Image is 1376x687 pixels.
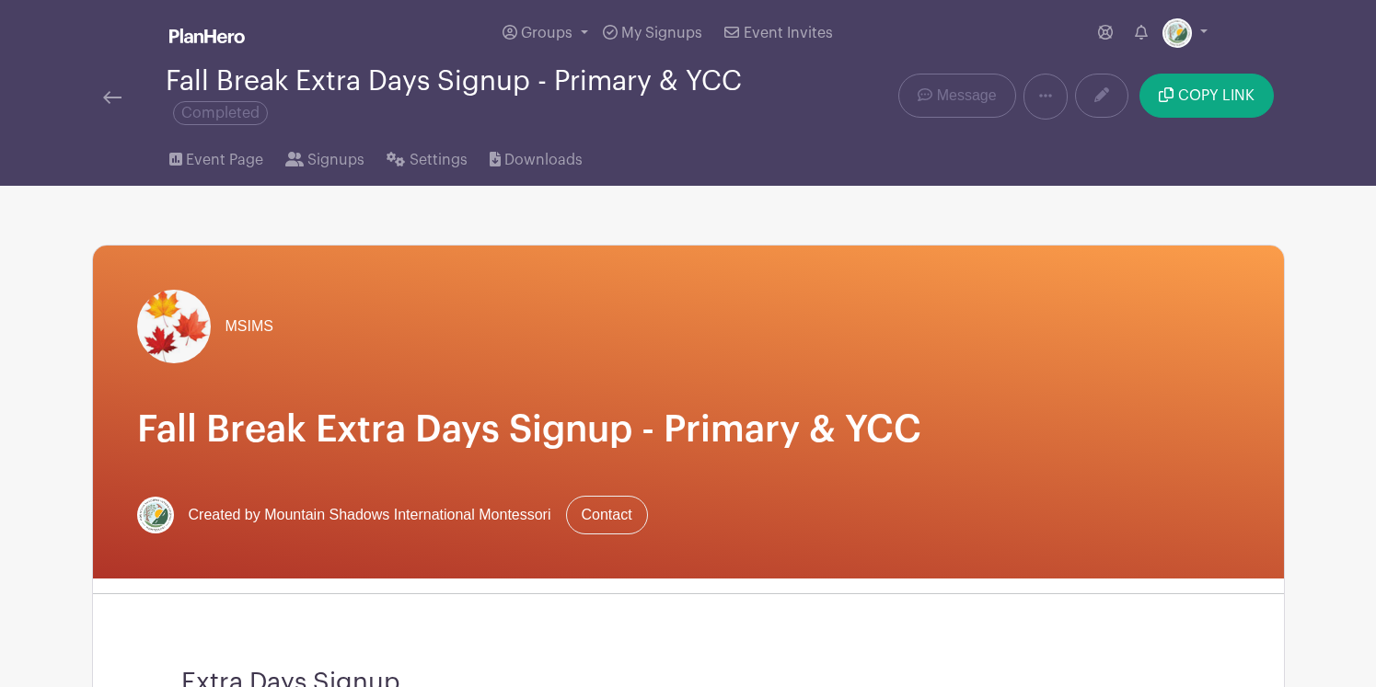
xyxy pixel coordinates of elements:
[225,315,273,338] span: MSIMS
[521,26,572,40] span: Groups
[1162,18,1192,48] img: MSIM_LogoCircular.jpg
[137,497,174,533] img: MSIM_LogoCircular.jpg
[1178,88,1255,103] span: COPY LINK
[937,85,997,107] span: Message
[307,149,364,171] span: Signups
[1139,74,1273,118] button: COPY LINK
[410,149,468,171] span: Settings
[285,127,364,186] a: Signups
[566,496,648,534] a: Contact
[189,504,551,526] span: Created by Mountain Shadows International Montessori
[169,127,263,186] a: Event Page
[744,26,833,40] span: Event Invites
[169,29,245,43] img: logo_white-6c42ec7e38ccf1d336a20a19083b03d10ae64f83f12c07503d8b9e83406b4c7d.svg
[103,91,121,104] img: back-arrow-29a5d9b10d5bd6ae65dc969a981735edf675c4d7a1fe02e03b50dbd4ba3cdb55.svg
[186,149,263,171] span: Event Page
[490,127,583,186] a: Downloads
[137,407,1240,452] h1: Fall Break Extra Days Signup - Primary & YCC
[621,26,702,40] span: My Signups
[898,74,1015,118] a: Message
[137,290,211,363] img: Screenshot%202023-10-30%20at%2010.23.37%E2%80%AFAM.png
[173,101,268,125] span: Completed
[166,66,762,127] div: Fall Break Extra Days Signup - Primary & YCC
[387,127,467,186] a: Settings
[504,149,583,171] span: Downloads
